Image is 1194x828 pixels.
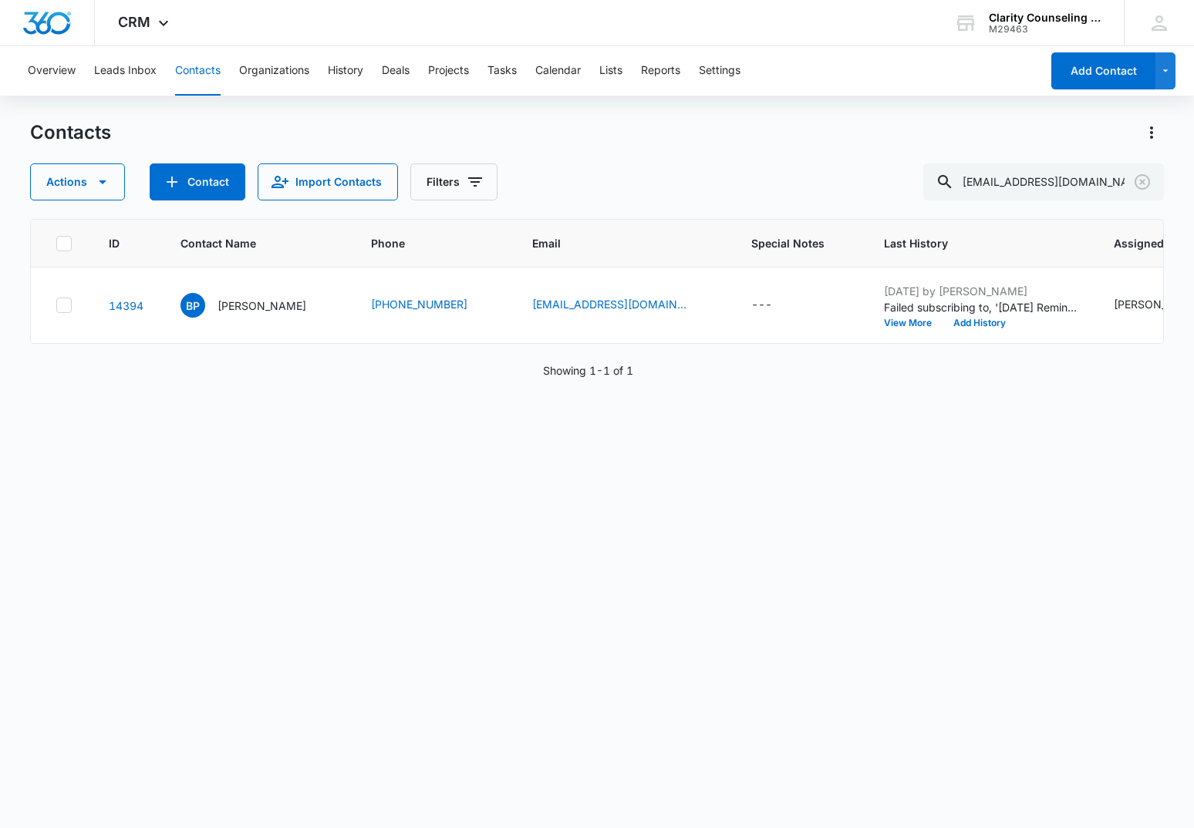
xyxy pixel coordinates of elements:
[239,46,309,96] button: Organizations
[109,235,121,251] span: ID
[751,296,772,315] div: ---
[118,14,150,30] span: CRM
[884,283,1077,299] p: [DATE] by [PERSON_NAME]
[328,46,363,96] button: History
[535,46,581,96] button: Calendar
[180,293,334,318] div: Contact Name - Bella Poling - Select to Edit Field
[751,235,825,251] span: Special Notes
[150,163,245,200] button: Add Contact
[487,46,517,96] button: Tasks
[532,296,714,315] div: Email - carolewalker2019@gmail.com - Select to Edit Field
[1051,52,1155,89] button: Add Contact
[428,46,469,96] button: Projects
[410,163,497,200] button: Filters
[1130,170,1155,194] button: Clear
[30,163,125,200] button: Actions
[94,46,157,96] button: Leads Inbox
[180,235,312,251] span: Contact Name
[28,46,76,96] button: Overview
[641,46,680,96] button: Reports
[371,235,473,251] span: Phone
[371,296,467,312] a: [PHONE_NUMBER]
[599,46,622,96] button: Lists
[30,121,111,144] h1: Contacts
[180,293,205,318] span: BP
[532,296,686,312] a: [EMAIL_ADDRESS][DOMAIN_NAME]
[109,299,143,312] a: Navigate to contact details page for Bella Poling
[258,163,398,200] button: Import Contacts
[943,318,1017,328] button: Add History
[884,318,943,328] button: View More
[1139,120,1164,145] button: Actions
[699,46,740,96] button: Settings
[751,296,800,315] div: Special Notes - - Select to Edit Field
[218,298,306,314] p: [PERSON_NAME]
[371,296,495,315] div: Phone - 9102849065 - Select to Edit Field
[382,46,410,96] button: Deals
[923,163,1164,200] input: Search Contacts
[532,235,692,251] span: Email
[989,24,1101,35] div: account id
[989,12,1101,24] div: account name
[175,46,221,96] button: Contacts
[884,299,1077,315] p: Failed subscribing to, '[DATE] Reminder'.
[543,362,633,379] p: Showing 1-1 of 1
[884,235,1054,251] span: Last History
